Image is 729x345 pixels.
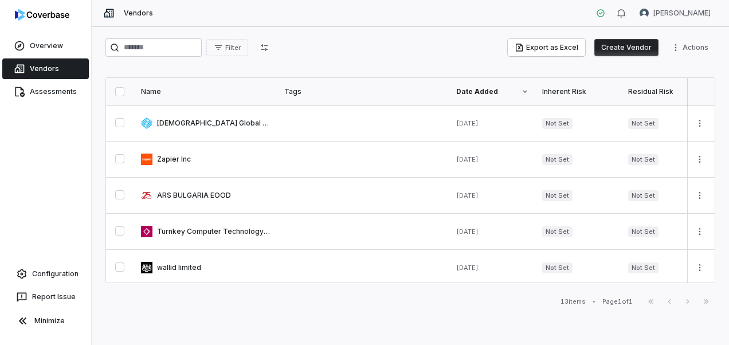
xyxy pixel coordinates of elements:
span: Not Set [628,262,659,273]
span: Not Set [542,154,573,165]
div: Residual Risk [628,87,700,96]
div: Date Added [456,87,528,96]
div: Name [141,87,271,96]
div: Page 1 of 1 [602,297,633,306]
button: More actions [691,115,709,132]
button: Madhavi Dasu avatar[PERSON_NAME] [633,5,718,22]
img: logo-D7KZi-bG.svg [15,9,69,21]
span: [DATE] [456,119,479,127]
span: Not Set [628,226,659,237]
div: Tags [284,87,442,96]
button: Create Vendor [594,39,659,56]
span: [DATE] [456,228,479,236]
span: Not Set [542,118,573,129]
span: Not Set [628,118,659,129]
span: Vendors [124,9,153,18]
img: Madhavi Dasu avatar [640,9,649,18]
span: Not Set [542,262,573,273]
button: Minimize [5,309,87,332]
span: Not Set [542,190,573,201]
button: More actions [691,223,709,240]
span: Not Set [628,154,659,165]
span: Not Set [542,226,573,237]
span: [DATE] [456,155,479,163]
span: [PERSON_NAME] [653,9,711,18]
button: More actions [691,187,709,204]
span: Filter [225,44,241,52]
a: Assessments [2,81,89,102]
span: [DATE] [456,191,479,199]
span: [DATE] [456,264,479,272]
div: 13 items [561,297,586,306]
button: More actions [691,259,709,276]
button: Export as Excel [508,39,585,56]
div: Inherent Risk [542,87,614,96]
button: More actions [668,39,715,56]
a: Vendors [2,58,89,79]
div: • [593,297,595,305]
button: More actions [691,151,709,168]
span: Not Set [628,190,659,201]
a: Overview [2,36,89,56]
button: Filter [206,39,248,56]
a: Configuration [5,264,87,284]
button: Report Issue [5,287,87,307]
